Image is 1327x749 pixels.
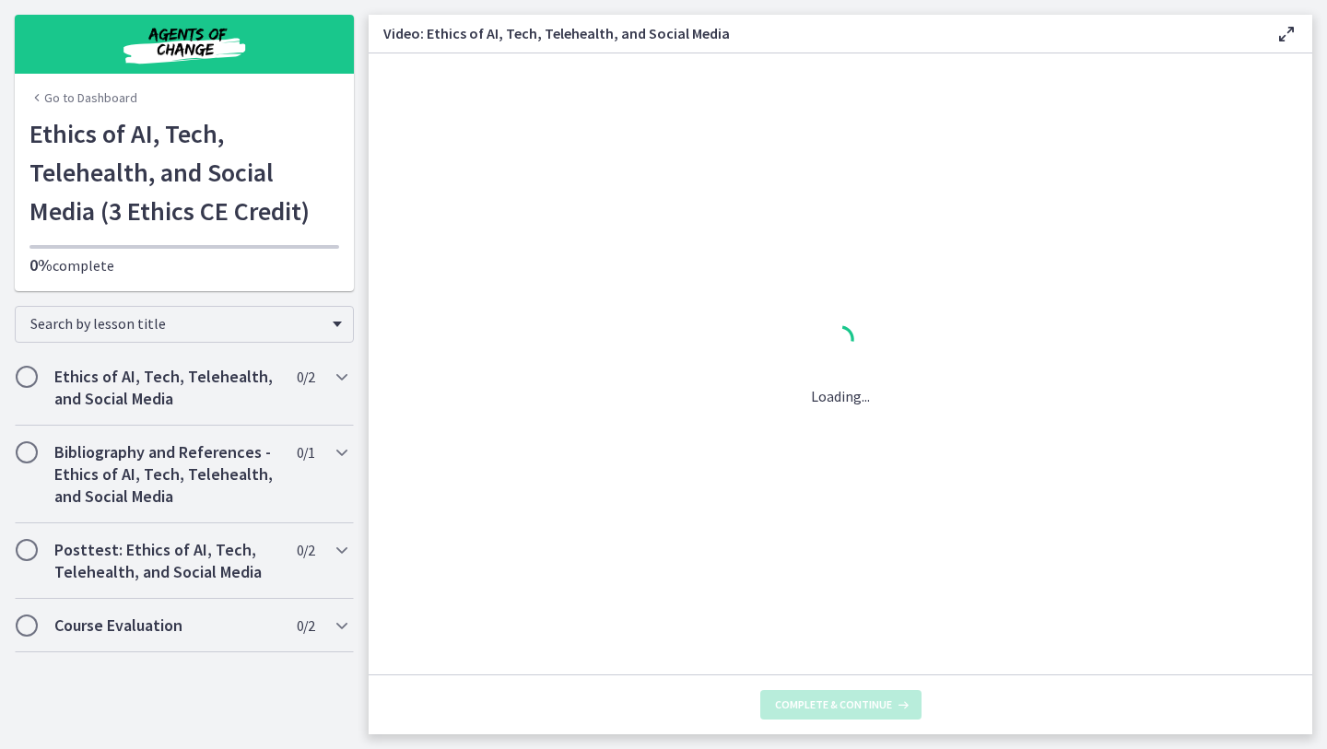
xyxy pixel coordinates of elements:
[383,22,1246,44] h3: Video: Ethics of AI, Tech, Telehealth, and Social Media
[54,441,279,508] h2: Bibliography and References - Ethics of AI, Tech, Telehealth, and Social Media
[29,88,137,107] a: Go to Dashboard
[54,366,279,410] h2: Ethics of AI, Tech, Telehealth, and Social Media
[30,314,323,333] span: Search by lesson title
[297,539,314,561] span: 0 / 2
[297,441,314,463] span: 0 / 1
[811,385,870,407] p: Loading...
[54,539,279,583] h2: Posttest: Ethics of AI, Tech, Telehealth, and Social Media
[29,254,339,276] p: complete
[29,114,339,230] h1: Ethics of AI, Tech, Telehealth, and Social Media (3 Ethics CE Credit)
[297,614,314,637] span: 0 / 2
[15,306,354,343] div: Search by lesson title
[760,690,922,720] button: Complete & continue
[775,697,892,712] span: Complete & continue
[297,366,314,388] span: 0 / 2
[811,321,870,363] div: 1
[54,614,279,637] h2: Course Evaluation
[74,22,295,66] img: Agents of Change
[29,254,53,275] span: 0%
